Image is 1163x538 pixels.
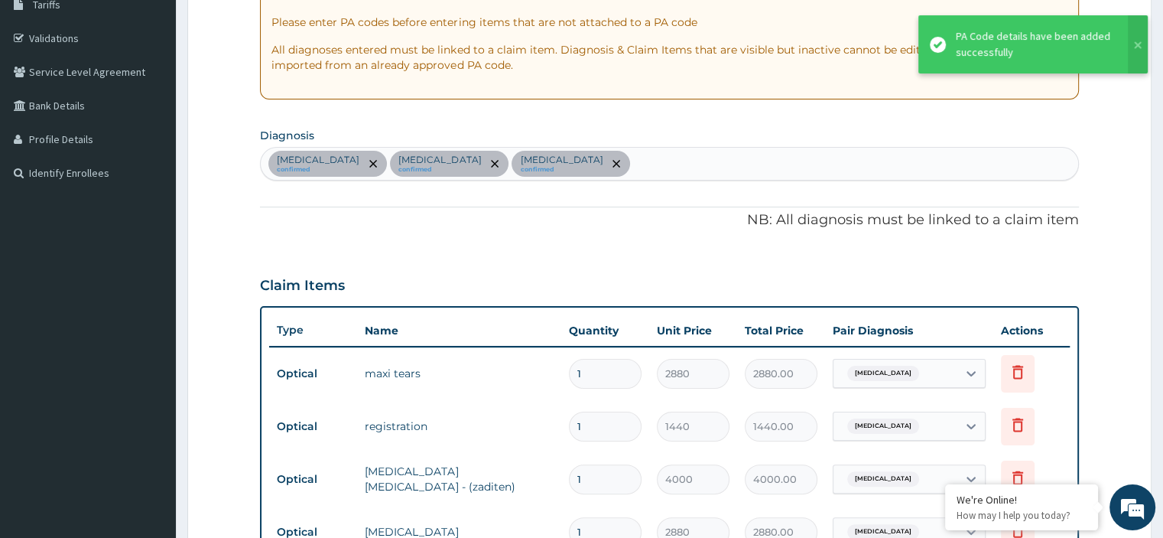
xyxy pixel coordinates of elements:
th: Quantity [561,315,649,346]
div: Minimize live chat window [251,8,288,44]
th: Actions [993,315,1070,346]
p: NB: All diagnosis must be linked to a claim item [260,210,1078,230]
td: registration [357,411,560,442]
h3: Claim Items [260,278,345,295]
p: [MEDICAL_DATA] [398,154,481,166]
span: [MEDICAL_DATA] [847,471,919,487]
small: confirmed [398,166,481,174]
small: confirmed [520,166,603,174]
td: Optical [269,412,357,441]
div: Chat with us now [80,86,257,106]
p: All diagnoses entered must be linked to a claim item. Diagnosis & Claim Items that are visible bu... [271,42,1067,73]
span: remove selection option [366,157,380,171]
th: Pair Diagnosis [825,315,993,346]
textarea: Type your message and hit 'Enter' [8,368,291,422]
img: d_794563401_company_1708531726252_794563401 [28,77,62,115]
th: Type [269,316,357,344]
span: [MEDICAL_DATA] [847,419,919,434]
span: remove selection option [488,157,502,171]
th: Name [357,315,560,346]
div: We're Online! [957,493,1087,507]
td: [MEDICAL_DATA] [MEDICAL_DATA] - (zaditen) [357,456,560,502]
span: remove selection option [609,157,623,171]
p: [MEDICAL_DATA] [520,154,603,166]
label: Diagnosis [260,128,314,143]
td: Optical [269,465,357,494]
td: maxi tears [357,358,560,389]
span: [MEDICAL_DATA] [847,366,919,381]
td: Optical [269,360,357,388]
th: Unit Price [649,315,737,346]
th: Total Price [737,315,825,346]
span: We're online! [89,168,211,322]
div: PA Code details have been added successfully [956,28,1113,60]
p: Please enter PA codes before entering items that are not attached to a PA code [271,15,1067,30]
p: How may I help you today? [957,509,1087,522]
small: confirmed [277,166,359,174]
p: [MEDICAL_DATA] [277,154,359,166]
